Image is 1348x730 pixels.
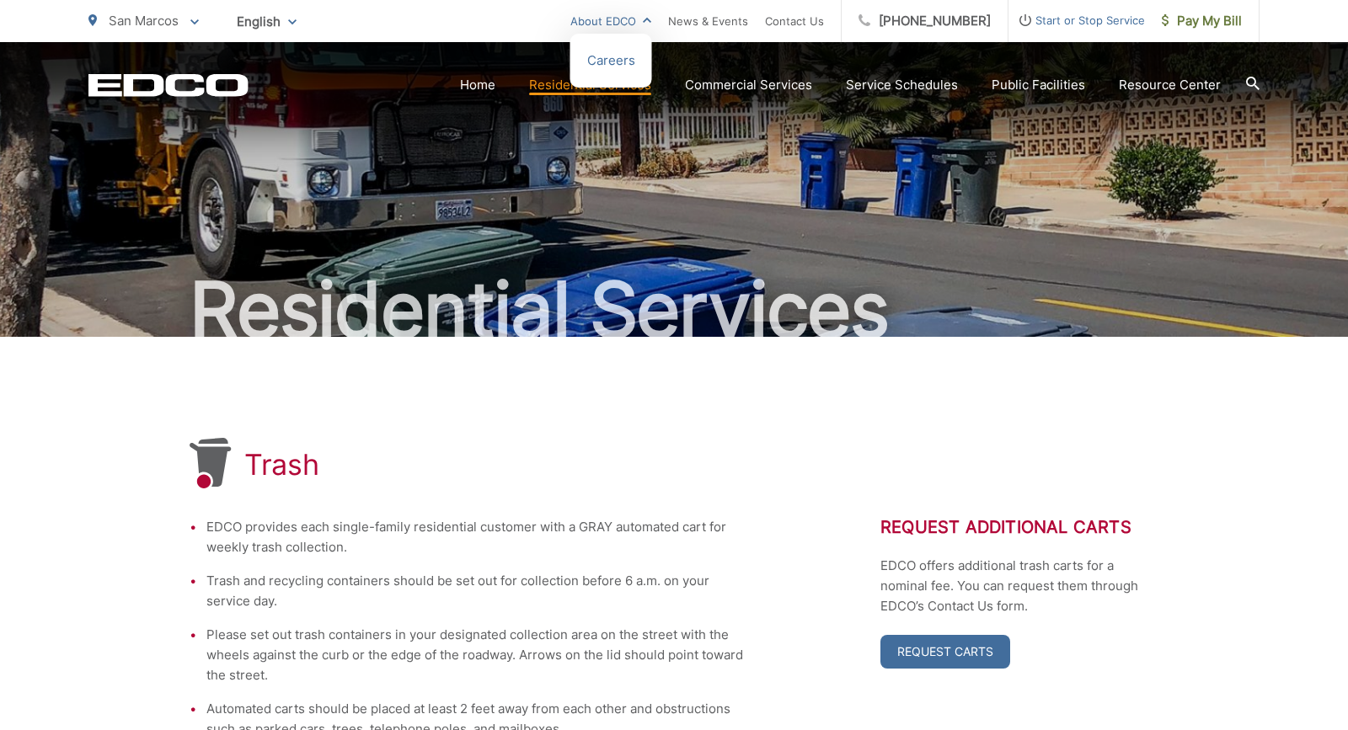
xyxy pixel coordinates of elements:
li: EDCO provides each single-family residential customer with a GRAY automated cart for weekly trash... [206,517,746,557]
a: Home [460,75,495,95]
a: Resource Center [1119,75,1221,95]
a: Contact Us [765,11,824,31]
a: News & Events [668,11,748,31]
a: Public Facilities [992,75,1085,95]
p: EDCO offers additional trash carts for a nominal fee. You can request them through EDCO’s Contact... [880,556,1158,616]
span: San Marcos [109,13,179,29]
a: Request Carts [880,635,1010,669]
a: Careers [587,51,635,71]
span: English [224,7,309,36]
a: EDCD logo. Return to the homepage. [88,73,249,97]
a: Residential Services [529,75,651,95]
a: Commercial Services [685,75,812,95]
h1: Trash [244,448,319,482]
a: About EDCO [570,11,651,31]
li: Trash and recycling containers should be set out for collection before 6 a.m. on your service day. [206,571,746,611]
li: Please set out trash containers in your designated collection area on the street with the wheels ... [206,625,746,685]
h2: Residential Services [88,268,1260,352]
span: Pay My Bill [1162,11,1242,31]
h2: Request Additional Carts [880,517,1158,537]
a: Service Schedules [846,75,958,95]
